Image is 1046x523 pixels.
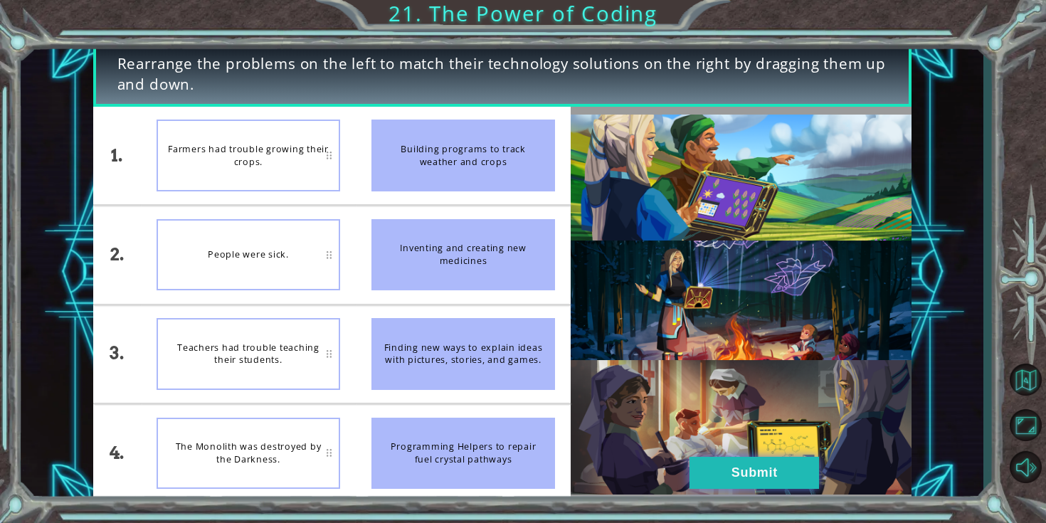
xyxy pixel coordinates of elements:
a: Back to Map [1005,356,1046,403]
button: Maximize Browser [1005,406,1046,444]
div: Building programs to track weather and crops [371,120,555,191]
button: Mute [1005,448,1046,487]
button: Submit [690,457,819,489]
div: Finding new ways to explain ideas with pictures, stories, and games. [371,318,555,389]
div: 3. [93,305,141,403]
div: Farmers had trouble growing their crops. [157,120,340,191]
div: People were sick. [157,219,340,290]
div: 2. [93,206,141,303]
div: 1. [93,107,141,204]
span: Rearrange the problems on the left to match their technology solutions on the right by dragging t... [117,53,887,95]
div: Teachers had trouble teaching their students. [157,318,340,389]
div: Inventing and creating new medicines [371,219,555,290]
button: Back to Map [1005,359,1046,400]
img: Interactive Art [571,115,911,495]
div: 4. [93,404,141,502]
div: Programming Helpers to repair fuel crystal pathways [371,418,555,489]
div: The Monolith was destroyed by the Darkness. [157,418,340,489]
